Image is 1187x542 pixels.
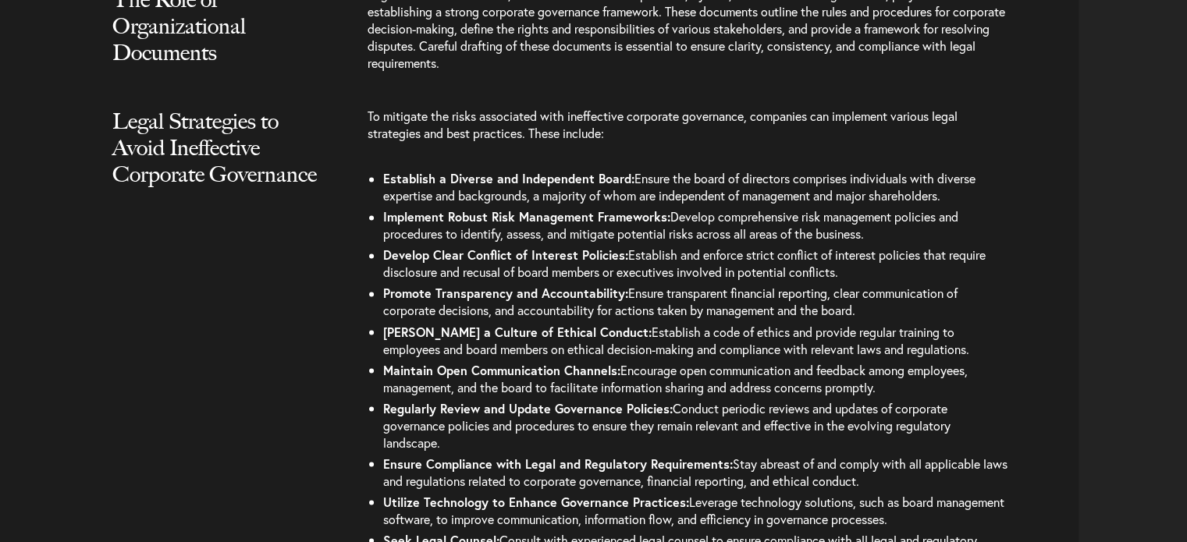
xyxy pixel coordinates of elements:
[383,208,670,225] b: Implement Robust Risk Management Frameworks:
[383,208,958,242] span: Develop comprehensive risk management policies and procedures to identify, assess, and mitigate p...
[383,455,1008,488] span: Stay abreast of and comply with all applicable laws and regulations related to corporate governan...
[383,493,689,509] b: Utilize Technology to Enhance Governance Practices:
[383,455,733,471] b: Ensure Compliance with Legal and Regulatory Requirements:
[383,361,968,395] span: Encourage open communication and feedback among employees, management, and the board to facilitat...
[383,323,652,339] b: [PERSON_NAME] a Culture of Ethical Conduct:
[383,399,951,450] span: Conduct periodic reviews and updates of corporate governance policies and procedures to ensure th...
[383,246,986,280] span: Establish and enforce strict conflict of interest policies that require disclosure and recusal of...
[383,493,1004,526] span: Leverage technology solutions, such as board management software, to improve communication, infor...
[383,285,628,301] b: Promote Transparency and Accountability:
[112,108,332,218] h2: Legal Strategies to Avoid Ineffective Corporate Governance
[383,170,634,186] b: Establish a Diverse and Independent Board:
[383,399,673,416] b: Regularly Review and Update Governance Policies:
[383,285,958,318] span: Ensure transparent financial reporting, clear communication of corporate decisions, and accountab...
[383,361,620,377] b: Maintain Open Communication Channels:
[383,246,628,263] b: Develop Clear Conflict of Interest Policies:
[383,170,976,204] span: Ensure the board of directors comprises individuals with diverse expertise and backgrounds, a maj...
[368,108,958,141] span: To mitigate the risks associated with ineffective corporate governance, companies can implement v...
[383,323,969,356] span: Establish a code of ethics and provide regular training to employees and board members on ethical...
